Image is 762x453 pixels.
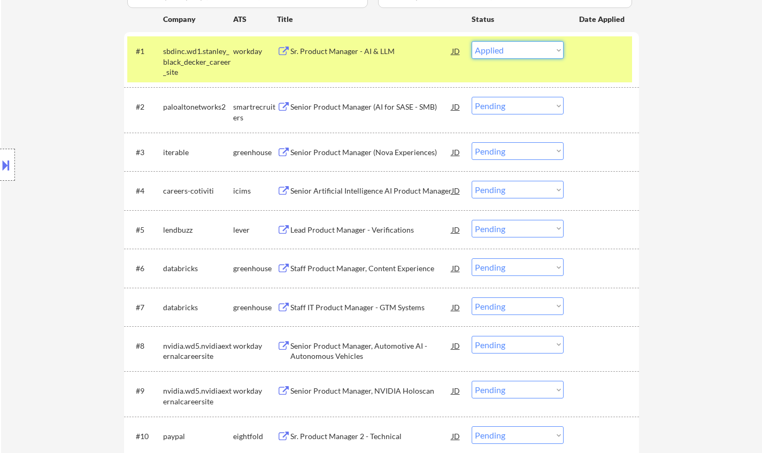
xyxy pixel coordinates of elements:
div: greenhouse [233,263,277,274]
div: Sr. Product Manager - AI & LLM [290,46,452,57]
div: #7 [136,302,155,313]
div: lendbuzz [163,225,233,235]
div: #8 [136,341,155,351]
div: nvidia.wd5.nvidiaexternalcareersite [163,386,233,406]
div: Title [277,14,461,25]
div: databricks [163,263,233,274]
div: Senior Product Manager (Nova Experiences) [290,147,452,158]
div: iterable [163,147,233,158]
div: Staff IT Product Manager - GTM Systems [290,302,452,313]
div: #6 [136,263,155,274]
div: databricks [163,302,233,313]
div: Lead Product Manager - Verifications [290,225,452,235]
div: sbdinc.wd1.stanley_black_decker_career_site [163,46,233,78]
div: Sr. Product Manager 2 - Technical [290,431,452,442]
div: Company [163,14,233,25]
div: workday [233,386,277,396]
div: smartrecruiters [233,102,277,122]
div: JD [451,426,461,446]
div: paypal [163,431,233,442]
div: JD [451,41,461,60]
div: #9 [136,386,155,396]
div: JD [451,336,461,355]
div: JD [451,297,461,317]
div: Senior Product Manager, NVIDIA Holoscan [290,386,452,396]
div: Date Applied [579,14,626,25]
div: careers-cotiviti [163,186,233,196]
div: Status [472,9,564,28]
div: #1 [136,46,155,57]
div: JD [451,258,461,278]
div: paloaltonetworks2 [163,102,233,112]
div: JD [451,181,461,200]
div: greenhouse [233,147,277,158]
div: ATS [233,14,277,25]
div: JD [451,97,461,116]
div: workday [233,46,277,57]
div: lever [233,225,277,235]
div: Senior Product Manager (AI for SASE - SMB) [290,102,452,112]
div: greenhouse [233,302,277,313]
div: JD [451,142,461,162]
div: nvidia.wd5.nvidiaexternalcareersite [163,341,233,362]
div: icims [233,186,277,196]
div: eightfold [233,431,277,442]
div: Senior Artificial Intelligence AI Product Manager [290,186,452,196]
div: workday [233,341,277,351]
div: #10 [136,431,155,442]
div: Senior Product Manager, Automotive AI - Autonomous Vehicles [290,341,452,362]
div: JD [451,381,461,400]
div: Staff Product Manager, Content Experience [290,263,452,274]
div: JD [451,220,461,239]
